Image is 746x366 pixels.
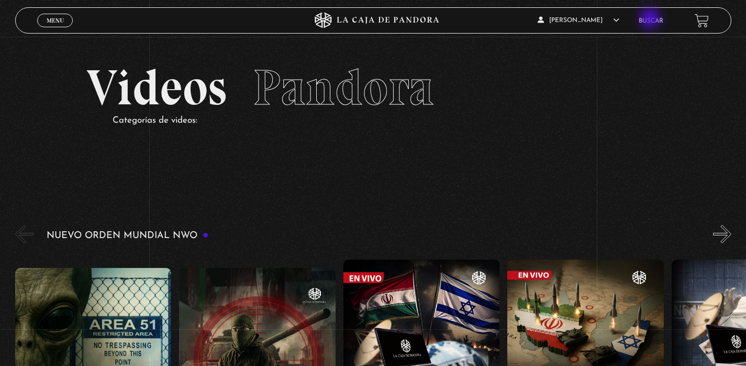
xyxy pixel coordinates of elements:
a: View your shopping cart [695,13,709,27]
h3: Nuevo Orden Mundial NWO [47,231,209,241]
h2: Videos [86,63,659,113]
span: [PERSON_NAME] [538,17,619,24]
span: Cerrar [43,26,68,34]
a: Buscar [639,18,663,24]
span: Menu [47,17,64,24]
span: Pandora [253,58,434,117]
button: Previous [15,225,34,243]
button: Next [713,225,731,243]
p: Categorías de videos: [113,113,659,129]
